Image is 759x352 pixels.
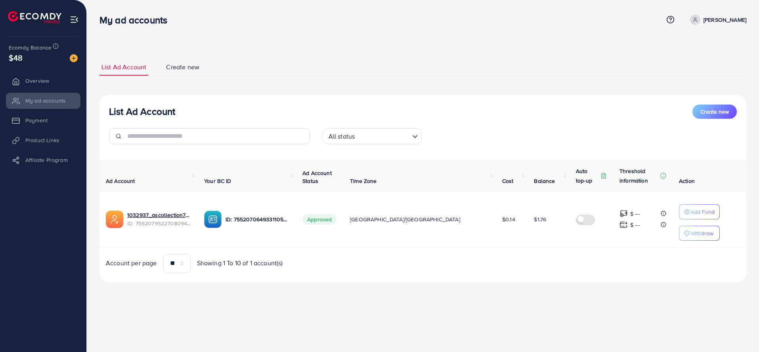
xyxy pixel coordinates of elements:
span: Account per page [106,259,157,268]
a: 1032937_ascollection797_1758355565983 [127,211,191,219]
p: Add Fund [690,207,715,217]
span: Time Zone [350,177,377,185]
span: $48 [9,52,23,63]
span: All status [327,131,357,142]
span: Ecomdy Balance [9,44,52,51]
span: Ad Account Status [302,169,332,185]
button: Create new [692,105,737,119]
img: top-up amount [619,221,628,229]
span: Create new [700,108,729,116]
span: Create new [166,63,199,72]
p: Threshold information [619,166,658,185]
img: top-up amount [619,209,628,218]
span: ID: 7552079522708094993 [127,219,191,227]
span: Action [679,177,695,185]
button: Add Fund [679,204,720,219]
p: $ --- [630,220,640,230]
span: $0.14 [502,215,515,223]
img: menu [70,15,79,24]
p: ID: 7552070649331105799 [226,215,290,224]
span: Cost [502,177,514,185]
button: Withdraw [679,226,720,241]
p: Withdraw [690,228,713,238]
img: logo [8,11,61,23]
span: Ad Account [106,177,135,185]
span: [GEOGRAPHIC_DATA]/[GEOGRAPHIC_DATA] [350,215,460,223]
span: Your BC ID [204,177,231,185]
h3: List Ad Account [109,106,175,117]
img: image [70,54,78,62]
p: [PERSON_NAME] [704,15,746,25]
span: Approved [302,214,336,225]
input: Search for option [357,129,409,142]
div: <span class='underline'>1032937_ascollection797_1758355565983</span></br>7552079522708094993 [127,211,191,227]
div: Search for option [323,128,422,144]
span: Balance [534,177,555,185]
span: $1.76 [534,215,546,223]
img: ic-ba-acc.ded83a64.svg [204,211,222,228]
p: $ --- [630,209,640,219]
span: List Ad Account [101,63,146,72]
h3: My ad accounts [99,14,174,26]
p: Auto top-up [576,166,599,185]
a: [PERSON_NAME] [687,15,746,25]
span: Showing 1 To 10 of 1 account(s) [197,259,283,268]
img: ic-ads-acc.e4c84228.svg [106,211,123,228]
